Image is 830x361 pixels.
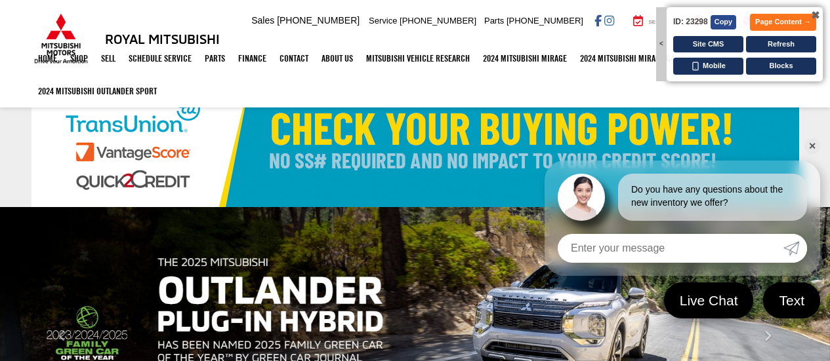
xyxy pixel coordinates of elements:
img: Check Your Buying Power [31,76,799,207]
button: Site CMS [673,36,743,53]
a: Live Chat [664,282,754,318]
button: Page Content → [750,14,816,31]
a: Submit [783,234,807,263]
a: Parts: Opens in a new tab [198,42,232,75]
span: Service [369,16,397,26]
a: Sell [94,42,122,75]
button: Mobile [673,58,743,75]
a: Schedule Service: Opens in a new tab [122,42,198,75]
span: Sales [251,15,274,26]
a: Shop [64,42,94,75]
span: Text [772,292,811,309]
button: Blocks [746,58,816,75]
span: ✖ [811,10,820,21]
div: Do you have any questions about the new inventory we offer? [618,174,807,221]
span: Service [649,19,672,25]
a: 2024 Mitsubishi Mirage [476,42,573,75]
div: < [656,7,667,81]
span: [PHONE_NUMBER] [277,15,360,26]
a: 2024 Mitsubishi Mirage G4 [573,42,681,75]
span: ID: 23298 [673,16,708,28]
img: Agent profile photo [558,174,605,221]
a: Contact [273,42,315,75]
input: Enter your message [558,234,783,263]
a: Text [763,282,820,318]
a: Facebook: Click to visit our Facebook page [594,15,602,26]
a: Finance [232,42,273,75]
h3: Royal Mitsubishi [105,31,220,46]
a: Instagram: Click to visit our Instagram page [604,15,614,26]
a: Service [623,14,682,28]
span: [PHONE_NUMBER] [507,16,583,26]
img: Mitsubishi [31,13,91,64]
a: Mitsubishi Vehicle Research [360,42,476,75]
a: About Us [315,42,360,75]
span: Parts [484,16,504,26]
a: Home [31,42,64,75]
button: Copy [711,15,737,29]
span: [PHONE_NUMBER] [400,16,476,26]
button: Refresh [746,36,816,53]
a: 2024 Mitsubishi Outlander SPORT [31,75,163,107]
span: Live Chat [673,292,745,309]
